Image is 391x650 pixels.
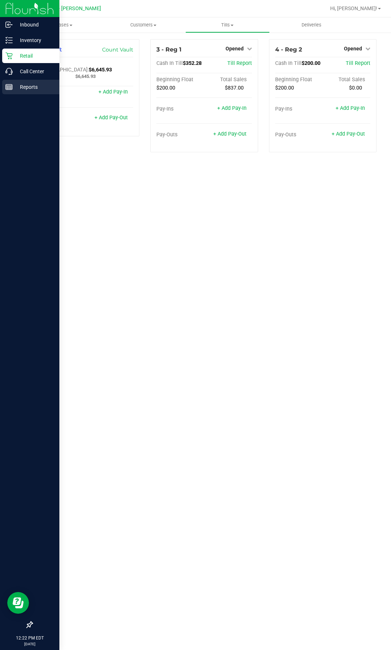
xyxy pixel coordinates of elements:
[185,17,269,33] a: Tills
[275,106,323,112] div: Pay-Ins
[38,115,86,122] div: Pay-Outs
[156,106,204,112] div: Pay-Ins
[75,74,96,79] span: $6,645.93
[13,36,56,45] p: Inventory
[156,76,204,83] div: Beginning Float
[275,132,323,138] div: Pay-Outs
[156,60,183,66] span: Cash In Till
[38,90,86,96] div: Pay-Ins
[94,115,128,121] a: + Add Pay-Out
[275,76,323,83] div: Beginning Float
[102,46,133,53] a: Count Vault
[336,105,365,111] a: + Add Pay-In
[302,60,320,66] span: $200.00
[275,46,302,53] span: 4 - Reg 2
[5,37,13,44] inline-svg: Inventory
[204,76,252,83] div: Total Sales
[5,83,13,91] inline-svg: Reports
[217,105,247,111] a: + Add Pay-In
[186,22,269,28] span: Tills
[225,85,244,91] span: $837.00
[38,60,89,73] span: Cash In [GEOGRAPHIC_DATA]:
[13,67,56,76] p: Call Center
[275,60,302,66] span: Cash In Till
[323,76,370,83] div: Total Sales
[102,22,185,28] span: Customers
[17,17,101,33] a: Purchases
[13,20,56,29] p: Inbound
[183,60,202,66] span: $352.28
[89,67,112,73] span: $6,645.93
[270,17,354,33] a: Deliveries
[5,52,13,59] inline-svg: Retail
[330,5,377,11] span: Hi, [PERSON_NAME]!
[5,21,13,28] inline-svg: Inbound
[101,17,185,33] a: Customers
[346,60,370,66] a: Till Report
[227,60,252,66] a: Till Report
[5,68,13,75] inline-svg: Call Center
[332,131,365,137] a: + Add Pay-Out
[156,85,175,91] span: $200.00
[213,131,247,137] a: + Add Pay-Out
[156,132,204,138] div: Pay-Outs
[292,22,331,28] span: Deliveries
[17,22,101,28] span: Purchases
[3,641,56,647] p: [DATE]
[98,89,128,95] a: + Add Pay-In
[349,85,362,91] span: $0.00
[156,46,181,53] span: 3 - Reg 1
[13,83,56,91] p: Reports
[226,46,244,51] span: Opened
[275,85,294,91] span: $200.00
[3,635,56,641] p: 12:22 PM EDT
[13,51,56,60] p: Retail
[47,5,101,12] span: GA1 - [PERSON_NAME]
[7,592,29,614] iframe: Resource center
[344,46,362,51] span: Opened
